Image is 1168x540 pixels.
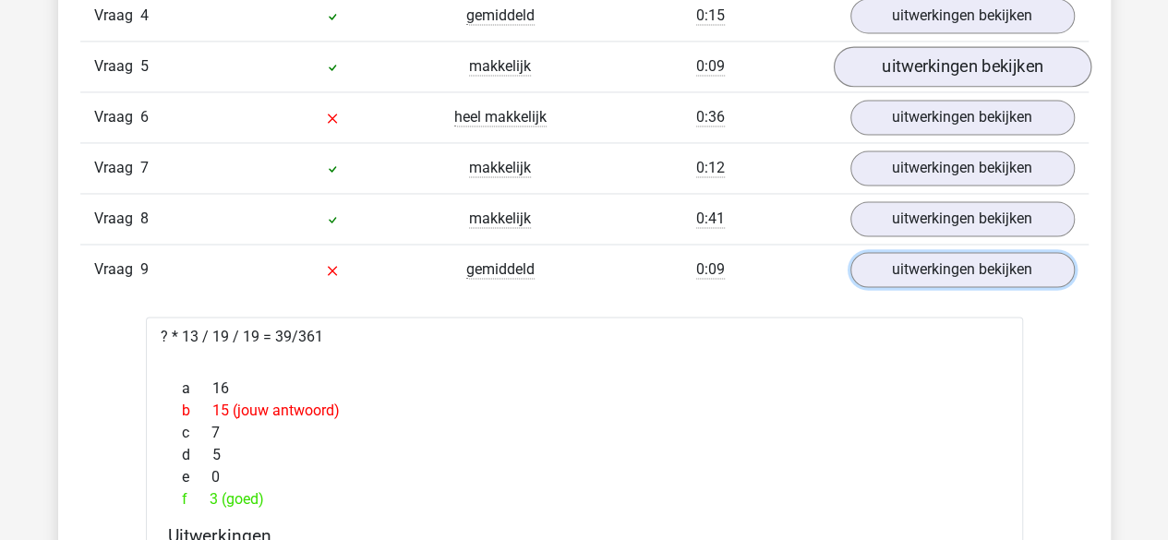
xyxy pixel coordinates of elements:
[168,465,1001,487] div: 0
[696,108,725,126] span: 0:36
[833,46,1090,87] a: uitwerkingen bekijken
[94,5,140,27] span: Vraag
[94,157,140,179] span: Vraag
[168,443,1001,465] div: 5
[94,106,140,128] span: Vraag
[850,252,1075,287] a: uitwerkingen bekijken
[168,377,1001,399] div: 16
[182,399,212,421] span: b
[94,258,140,281] span: Vraag
[182,443,212,465] span: d
[466,6,535,25] span: gemiddeld
[469,57,531,76] span: makkelijk
[696,6,725,25] span: 0:15
[168,487,1001,510] div: 3 (goed)
[466,260,535,279] span: gemiddeld
[182,377,212,399] span: a
[182,487,210,510] span: f
[94,208,140,230] span: Vraag
[94,55,140,78] span: Vraag
[850,150,1075,186] a: uitwerkingen bekijken
[140,210,149,227] span: 8
[140,159,149,176] span: 7
[168,399,1001,421] div: 15 (jouw antwoord)
[140,6,149,24] span: 4
[696,210,725,228] span: 0:41
[140,57,149,75] span: 5
[696,260,725,279] span: 0:09
[182,421,211,443] span: c
[454,108,547,126] span: heel makkelijk
[469,159,531,177] span: makkelijk
[140,260,149,278] span: 9
[140,108,149,126] span: 6
[696,57,725,76] span: 0:09
[850,100,1075,135] a: uitwerkingen bekijken
[696,159,725,177] span: 0:12
[469,210,531,228] span: makkelijk
[850,201,1075,236] a: uitwerkingen bekijken
[182,465,211,487] span: e
[168,421,1001,443] div: 7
